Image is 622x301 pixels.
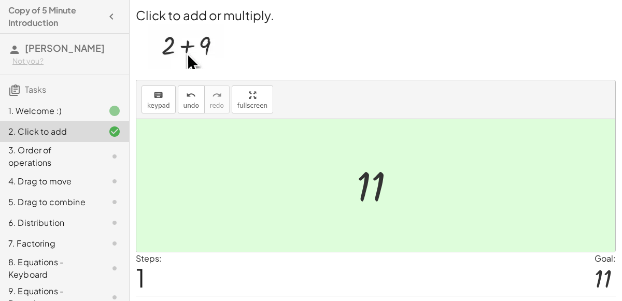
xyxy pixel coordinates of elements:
[108,125,121,138] i: Task finished and correct.
[178,85,205,113] button: undoundo
[212,89,222,102] i: redo
[8,4,102,29] h4: Copy of 5 Minute Introduction
[8,175,92,188] div: 4. Drag to move
[108,150,121,163] i: Task not started.
[183,102,199,109] span: undo
[25,42,105,54] span: [PERSON_NAME]
[108,217,121,229] i: Task not started.
[148,24,224,69] img: acc24cad2d66776ab3378aca534db7173dae579742b331bb719a8ca59f72f8de.webp
[8,256,92,281] div: 8. Equations - Keyboard
[210,102,224,109] span: redo
[108,105,121,117] i: Task finished.
[8,217,92,229] div: 6. Distribution
[108,237,121,250] i: Task not started.
[108,196,121,208] i: Task not started.
[8,125,92,138] div: 2. Click to add
[8,105,92,117] div: 1. Welcome :)
[142,85,176,113] button: keyboardkeypad
[186,89,196,102] i: undo
[8,144,92,169] div: 3. Order of operations
[136,253,162,264] label: Steps:
[8,196,92,208] div: 5. Drag to combine
[237,102,267,109] span: fullscreen
[595,252,616,265] div: Goal:
[153,89,163,102] i: keyboard
[108,262,121,275] i: Task not started.
[204,85,230,113] button: redoredo
[25,84,46,95] span: Tasks
[12,56,121,66] div: Not you?
[232,85,273,113] button: fullscreen
[108,175,121,188] i: Task not started.
[8,237,92,250] div: 7. Factoring
[136,262,145,293] span: 1
[147,102,170,109] span: keypad
[136,6,616,24] h2: Click to add or multiply.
